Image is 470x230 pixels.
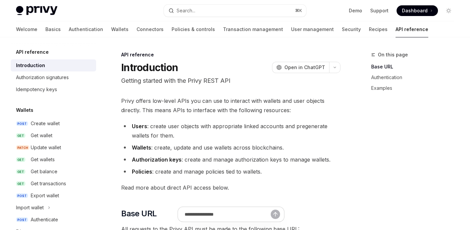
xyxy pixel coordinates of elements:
a: GETGet balance [11,166,96,178]
span: PATCH [16,145,29,150]
div: Update wallet [31,144,61,152]
span: GET [16,157,25,162]
div: Get transactions [31,180,66,188]
div: Get balance [31,168,57,176]
button: Send message [271,210,280,219]
a: Wallets [111,21,129,37]
a: Connectors [137,21,164,37]
div: Search... [177,7,195,15]
h5: API reference [16,48,49,56]
strong: Authorization keys [132,156,182,163]
a: Recipes [369,21,388,37]
a: GETGet transactions [11,178,96,190]
span: Privy offers low-level APIs you can use to interact with wallets and user objects directly. This ... [121,96,340,115]
li: : create, update and use wallets across blockchains. [121,143,340,152]
a: Introduction [11,59,96,71]
a: Authorization signatures [11,71,96,83]
span: On this page [378,51,408,59]
span: Dashboard [402,7,428,14]
li: : create and manage policies tied to wallets. [121,167,340,176]
span: POST [16,217,28,222]
a: POSTCreate wallet [11,118,96,130]
a: Base URL [371,61,459,72]
a: Authentication [371,72,459,83]
a: POSTAuthenticate [11,214,96,226]
span: Read more about direct API access below. [121,183,340,192]
a: Policies & controls [172,21,215,37]
img: light logo [16,6,57,15]
strong: Users [132,123,147,130]
span: POST [16,121,28,126]
span: POST [16,193,28,198]
a: Dashboard [397,5,438,16]
span: GET [16,181,25,186]
div: Get wallet [31,132,52,140]
h5: Wallets [16,106,33,114]
span: Open in ChatGPT [284,64,325,71]
span: ⌘ K [295,8,302,13]
a: Transaction management [223,21,283,37]
div: Idempotency keys [16,85,57,93]
span: GET [16,169,25,174]
li: : create user objects with appropriate linked accounts and pregenerate wallets for them. [121,122,340,140]
a: GETGet wallets [11,154,96,166]
div: Create wallet [31,120,60,128]
a: Support [370,7,389,14]
div: Export wallet [31,192,59,200]
span: GET [16,133,25,138]
button: Open in ChatGPT [272,62,329,73]
a: POSTExport wallet [11,190,96,202]
a: PATCHUpdate wallet [11,142,96,154]
div: API reference [121,51,340,58]
li: : create and manage authorization keys to manage wallets. [121,155,340,164]
p: Getting started with the Privy REST API [121,76,340,85]
a: GETGet wallet [11,130,96,142]
a: Basics [45,21,61,37]
button: Search...⌘K [164,5,306,17]
button: Toggle dark mode [443,5,454,16]
div: Import wallet [16,204,44,212]
div: Authorization signatures [16,73,69,81]
a: Security [342,21,361,37]
a: Demo [349,7,362,14]
div: Get wallets [31,156,55,164]
a: User management [291,21,334,37]
a: Welcome [16,21,37,37]
a: Idempotency keys [11,83,96,95]
div: Introduction [16,61,45,69]
h1: Introduction [121,61,178,73]
strong: Wallets [132,144,151,151]
a: Examples [371,83,459,93]
a: API reference [396,21,428,37]
strong: Policies [132,168,152,175]
div: Authenticate [31,216,58,224]
a: Authentication [69,21,103,37]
